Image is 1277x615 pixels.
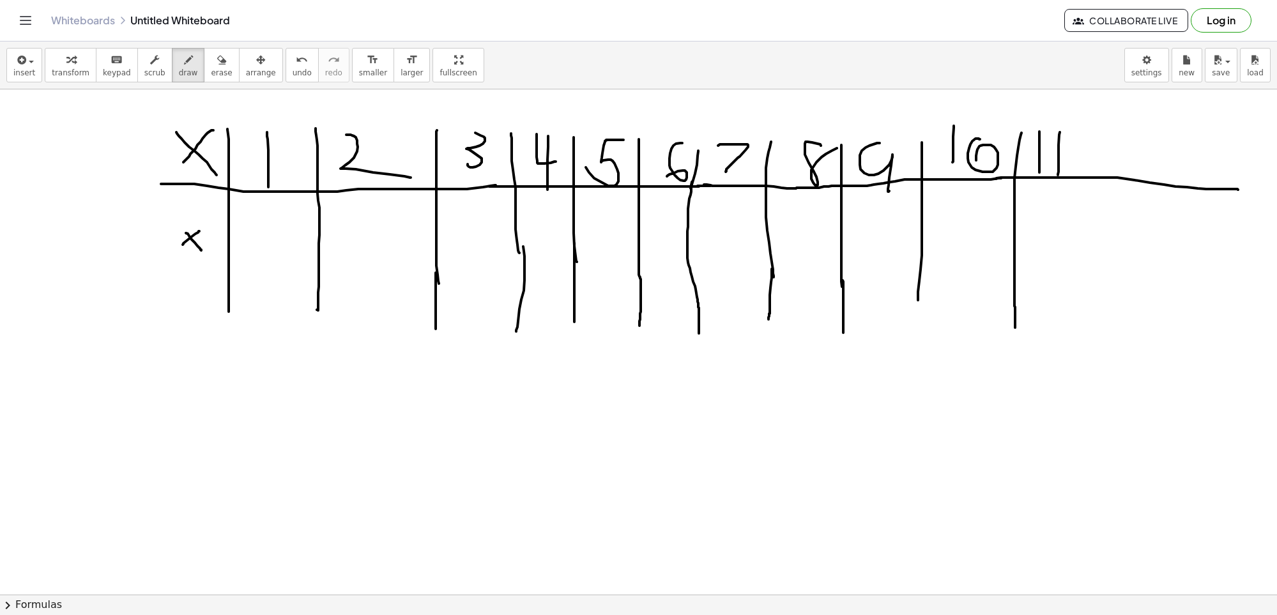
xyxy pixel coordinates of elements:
button: load [1240,48,1271,82]
span: keypad [103,68,131,77]
button: insert [6,48,42,82]
button: new [1172,48,1202,82]
button: draw [172,48,205,82]
span: arrange [246,68,276,77]
span: draw [179,68,198,77]
span: fullscreen [440,68,477,77]
button: redoredo [318,48,349,82]
span: erase [211,68,232,77]
i: keyboard [111,52,123,68]
span: transform [52,68,89,77]
i: format_size [367,52,379,68]
span: new [1179,68,1195,77]
button: format_sizesmaller [352,48,394,82]
i: redo [328,52,340,68]
span: smaller [359,68,387,77]
button: Collaborate Live [1064,9,1188,32]
span: scrub [144,68,165,77]
span: undo [293,68,312,77]
button: fullscreen [432,48,484,82]
span: larger [401,68,423,77]
a: Whiteboards [51,14,115,27]
i: format_size [406,52,418,68]
button: Log in [1191,8,1251,33]
button: erase [204,48,239,82]
span: redo [325,68,342,77]
button: format_sizelarger [394,48,430,82]
span: settings [1131,68,1162,77]
button: Toggle navigation [15,10,36,31]
i: undo [296,52,308,68]
span: insert [13,68,35,77]
button: arrange [239,48,283,82]
span: load [1247,68,1264,77]
button: keyboardkeypad [96,48,138,82]
span: save [1212,68,1230,77]
button: scrub [137,48,172,82]
span: Collaborate Live [1075,15,1177,26]
button: undoundo [286,48,319,82]
button: settings [1124,48,1169,82]
button: save [1205,48,1237,82]
button: transform [45,48,96,82]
